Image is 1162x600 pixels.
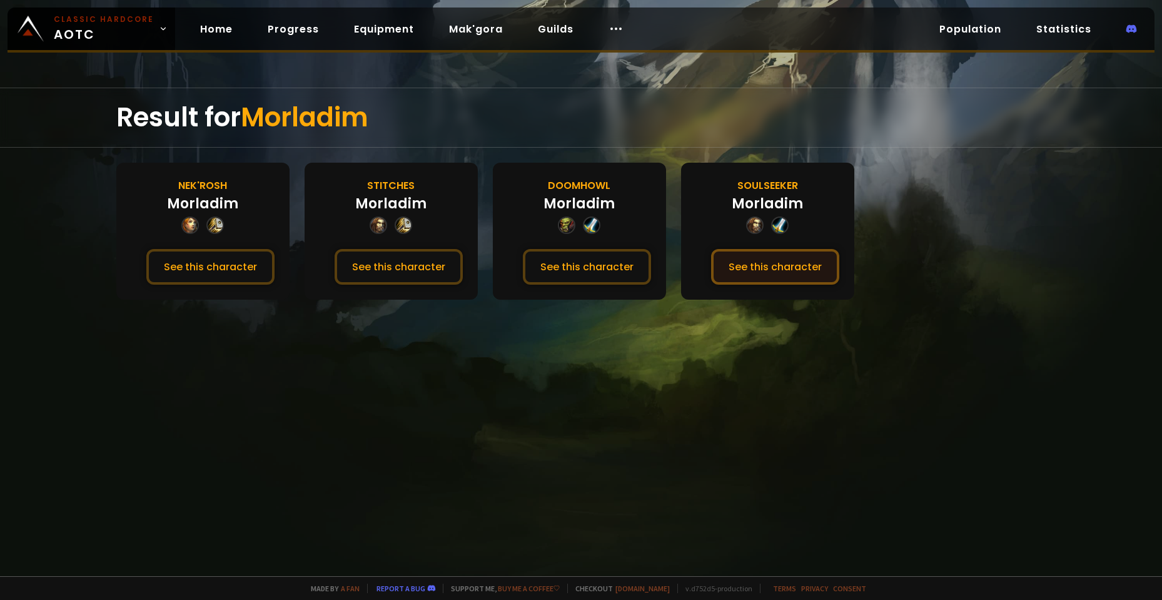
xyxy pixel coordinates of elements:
div: Morladim [543,193,615,214]
span: Checkout [567,584,670,593]
button: See this character [146,249,275,285]
a: Equipment [344,16,424,42]
span: Morladim [241,99,368,136]
div: Nek'Rosh [178,178,227,193]
button: See this character [335,249,463,285]
a: Privacy [801,584,828,593]
a: Buy me a coffee [498,584,560,593]
a: Consent [833,584,866,593]
a: Progress [258,16,329,42]
button: See this character [523,249,651,285]
button: See this character [711,249,839,285]
span: Made by [303,584,360,593]
div: Result for [116,88,1046,147]
a: Mak'gora [439,16,513,42]
a: Guilds [528,16,584,42]
div: Morladim [167,193,238,214]
span: AOTC [54,14,154,44]
div: Doomhowl [548,178,610,193]
a: Home [190,16,243,42]
span: Support me, [443,584,560,593]
small: Classic Hardcore [54,14,154,25]
span: v. d752d5 - production [677,584,752,593]
div: Stitches [367,178,415,193]
a: Classic HardcoreAOTC [8,8,175,50]
a: a fan [341,584,360,593]
a: [DOMAIN_NAME] [615,584,670,593]
a: Population [929,16,1011,42]
div: Morladim [732,193,803,214]
div: Soulseeker [737,178,798,193]
a: Statistics [1026,16,1101,42]
a: Report a bug [376,584,425,593]
a: Terms [773,584,796,593]
div: Morladim [355,193,427,214]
